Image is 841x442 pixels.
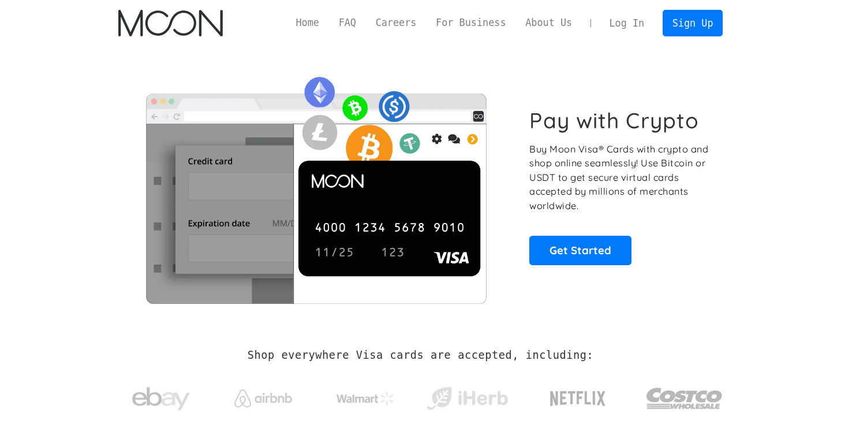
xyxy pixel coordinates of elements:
img: Moon Logo [118,10,223,36]
a: Costco [646,365,723,426]
img: Costco [646,377,723,420]
a: iHerb [424,372,510,419]
a: Netflix [526,373,630,419]
a: About Us [515,16,582,30]
img: ebay [132,381,190,417]
a: Sign Up [663,10,723,36]
a: Home [286,16,329,30]
a: Log In [600,10,654,36]
a: Careers [366,16,426,30]
img: iHerb [424,384,510,414]
a: FAQ [329,16,366,30]
p: Buy Moon Visa® Cards with crypto and shop online seamlessly! Use Bitcoin or USDT to get secure vi... [529,142,710,213]
a: Airbnb [220,378,306,413]
img: Moon Cards let you spend your crypto anywhere Visa is accepted. [118,69,514,303]
a: home [118,10,223,36]
a: ebay [118,369,204,423]
a: For Business [426,16,515,30]
img: Walmart [337,392,394,406]
a: Walmart [322,380,408,411]
img: Airbnb [234,389,292,407]
h2: Shop everywhere Visa cards are accepted, including: [248,349,593,362]
img: Netflix [549,384,607,413]
a: Get Started [529,236,631,265]
h1: Pay with Crypto [529,107,699,133]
